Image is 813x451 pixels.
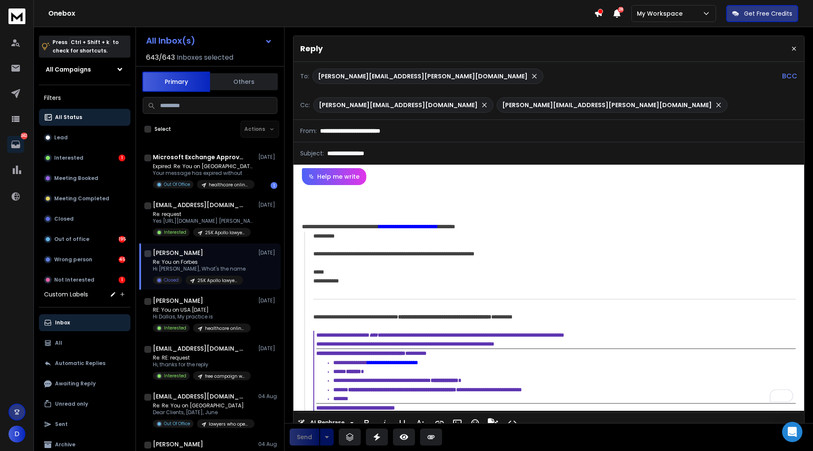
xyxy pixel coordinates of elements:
p: Hi Dallas, My practice is [153,313,251,320]
button: All [39,335,130,351]
p: Automatic Replies [55,360,105,367]
p: Interested [164,373,186,379]
p: My Workspace [637,9,686,18]
h1: [PERSON_NAME] [153,249,203,257]
p: Not Interested [54,277,94,283]
p: healthcare online billboards trial [205,325,246,332]
div: 1 [119,155,125,161]
button: D [8,426,25,443]
p: To: [300,72,309,80]
span: 643 / 643 [146,53,175,63]
button: Closed [39,210,130,227]
p: Re: request [153,211,254,218]
p: [PERSON_NAME][EMAIL_ADDRESS][DOMAIN_NAME] [319,101,478,109]
button: All Campaigns [39,61,130,78]
p: [DATE] [258,154,277,160]
p: Reply [300,43,323,55]
h1: [EMAIL_ADDRESS][DOMAIN_NAME] [153,344,246,353]
h1: Microsoft Exchange Approval Assistant [153,153,246,161]
div: 1 [271,182,277,189]
h3: Custom Labels [44,290,88,299]
button: Get Free Credits [726,5,798,22]
p: 25K Apollo lawyers [197,277,238,284]
h1: [EMAIL_ADDRESS][DOMAIN_NAME][PERSON_NAME] [153,392,246,401]
h3: Filters [39,92,130,104]
p: [DATE] [258,345,277,352]
span: AI Rephrase [308,419,346,426]
a: 242 [7,136,24,153]
h1: [PERSON_NAME] [153,296,203,305]
p: Hi, thanks for the reply [153,361,251,368]
p: Hi [PERSON_NAME], What's the name [153,266,246,272]
button: Interested1 [39,149,130,166]
button: Underline (Ctrl+U) [394,415,410,432]
p: Dear Clients, [DATE], June [153,409,254,416]
div: 195 [119,236,125,243]
span: Ctrl + Shift + k [69,37,111,47]
button: Insert Image (Ctrl+P) [449,415,465,432]
h1: Onebox [48,8,594,19]
p: All [55,340,62,346]
h1: [EMAIL_ADDRESS][DOMAIN_NAME] [153,201,246,209]
button: Lead [39,129,130,146]
button: Out of office195 [39,231,130,248]
p: [DATE] [258,249,277,256]
p: Subject: [300,149,324,158]
p: healthcare online billboards trial [209,182,249,188]
p: 242 [21,133,28,139]
label: Select [155,126,171,133]
button: Meeting Completed [39,190,130,207]
p: Closed [164,277,179,283]
p: Awaiting Reply [55,380,96,387]
button: Not Interested1 [39,271,130,288]
p: Cc: [300,101,310,109]
h1: All Inbox(s) [146,36,195,45]
div: Open Intercom Messenger [782,422,802,442]
p: [DATE] [258,297,277,304]
button: All Inbox(s) [139,32,279,49]
p: Re: You on Forbes [153,259,246,266]
p: Out Of Office [164,421,190,427]
button: Sent [39,416,130,433]
p: Re: Re: You on [GEOGRAPHIC_DATA] [153,402,254,409]
button: Inbox [39,314,130,331]
p: Sent [55,421,68,428]
p: [DATE] [258,202,277,208]
span: 28 [618,7,624,13]
div: 45 [119,256,125,263]
p: Out of office [54,236,89,243]
button: Code View [504,415,520,432]
p: Your message has expired without [153,170,254,177]
p: free campaign who didn't open 25$ [205,373,246,379]
p: Interested [54,155,83,161]
p: Out Of Office [164,181,190,188]
p: 04 Aug [258,441,277,448]
p: Meeting Completed [54,195,109,202]
p: Get Free Credits [744,9,792,18]
h3: Inboxes selected [177,53,233,63]
div: To enrich screen reader interactions, please activate Accessibility in Grammarly extension settings [293,185,804,411]
button: Others [210,72,278,91]
p: Inbox [55,319,70,326]
p: [PERSON_NAME][EMAIL_ADDRESS][PERSON_NAME][DOMAIN_NAME] [502,101,712,109]
h1: [PERSON_NAME] [153,440,203,448]
button: Italic (Ctrl+I) [376,415,393,432]
p: lawyers who opened $25 - now FREE [209,421,249,427]
button: Unread only [39,396,130,412]
p: Interested [164,229,186,235]
p: Yes [URL][DOMAIN_NAME] [PERSON_NAME] [STREET_ADDRESS][US_STATE], [153,218,254,224]
button: Help me write [302,168,366,185]
button: Awaiting Reply [39,375,130,392]
p: Expired: Re: You on [GEOGRAPHIC_DATA] [153,163,254,170]
p: Archive [55,441,75,448]
button: Automatic Replies [39,355,130,372]
img: logo [8,8,25,24]
p: Unread only [55,401,88,407]
p: RE: You on USA [DATE] [153,307,251,313]
div: 1 [119,277,125,283]
button: Insert Link (Ctrl+K) [431,415,448,432]
button: Bold (Ctrl+B) [359,415,375,432]
button: More Text [412,415,428,432]
button: Meeting Booked [39,170,130,187]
